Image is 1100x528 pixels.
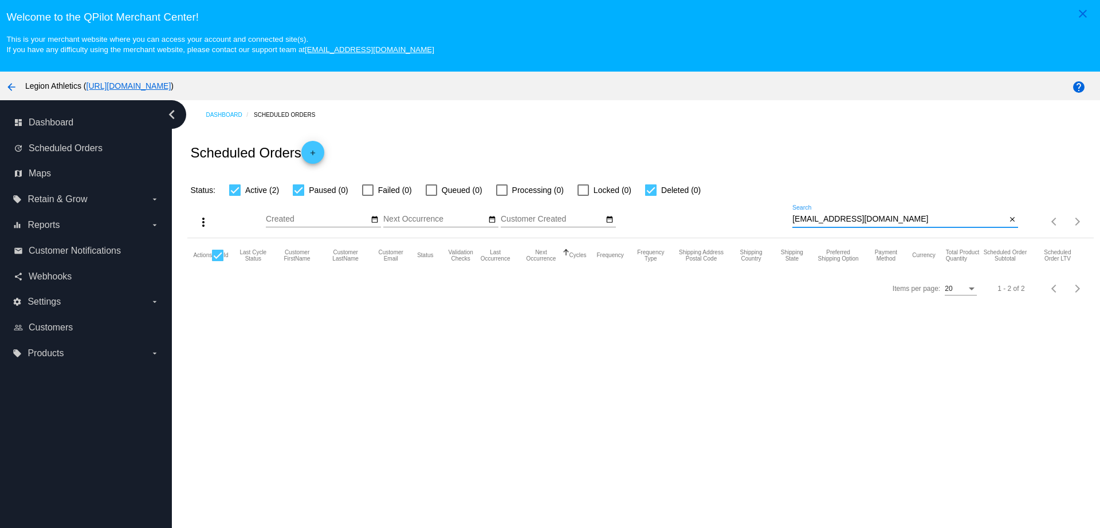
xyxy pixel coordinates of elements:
span: Retain & Grow [27,194,87,204]
i: share [14,272,23,281]
button: Change sorting for Id [223,252,228,259]
button: Clear [1006,214,1018,226]
i: arrow_drop_down [150,349,159,358]
i: dashboard [14,118,23,127]
span: Paused (0) [309,183,348,197]
mat-icon: close [1008,215,1016,224]
a: Dashboard [206,106,254,124]
i: arrow_drop_down [150,297,159,306]
button: Change sorting for ShippingCountry [735,249,767,262]
a: update Scheduled Orders [14,139,159,157]
button: Change sorting for CurrencyIso [912,252,936,259]
mat-icon: arrow_back [5,80,18,94]
button: Change sorting for LifetimeValue [1038,249,1077,262]
a: map Maps [14,164,159,183]
h3: Welcome to the QPilot Merchant Center! [6,11,1093,23]
button: Previous page [1043,210,1066,233]
span: Webhooks [29,271,72,282]
mat-header-cell: Validation Checks [443,238,477,273]
i: update [14,144,23,153]
i: local_offer [13,195,22,204]
i: arrow_drop_down [150,220,159,230]
a: people_outline Customers [14,318,159,337]
button: Change sorting for Subtotal [983,249,1028,262]
button: Change sorting for CustomerEmail [375,249,407,262]
a: [EMAIL_ADDRESS][DOMAIN_NAME] [305,45,434,54]
button: Change sorting for ShippingPostcode [678,249,725,262]
button: Change sorting for PaymentMethod.Type [870,249,902,262]
button: Change sorting for Frequency [597,252,624,259]
button: Change sorting for CustomerFirstName [278,249,316,262]
mat-select: Items per page: [945,285,977,293]
mat-header-cell: Actions [193,238,212,273]
button: Change sorting for FrequencyType [634,249,667,262]
span: Dashboard [29,117,73,128]
mat-icon: date_range [371,215,379,224]
div: Items per page: [893,285,940,293]
button: Previous page [1043,277,1066,300]
span: Deleted (0) [661,183,701,197]
mat-icon: close [1076,7,1090,21]
span: Settings [27,297,61,307]
a: dashboard Dashboard [14,113,159,132]
span: Status: [190,186,215,195]
button: Change sorting for Status [417,252,433,259]
h2: Scheduled Orders [190,141,324,164]
span: Reports [27,220,60,230]
i: local_offer [13,349,22,358]
i: settings [13,297,22,306]
input: Search [792,215,1006,224]
a: Scheduled Orders [254,106,325,124]
input: Next Occurrence [383,215,486,224]
small: This is your merchant website where you can access your account and connected site(s). If you hav... [6,35,434,54]
button: Change sorting for CustomerLastName [327,249,364,262]
i: people_outline [14,323,23,332]
span: 20 [945,285,952,293]
span: Maps [29,168,51,179]
span: Customer Notifications [29,246,121,256]
a: [URL][DOMAIN_NAME] [87,81,171,90]
button: Change sorting for LastProcessingCycleId [239,249,268,262]
i: equalizer [13,220,22,230]
span: Legion Athletics ( ) [25,81,174,90]
input: Created [266,215,369,224]
span: Processing (0) [512,183,564,197]
button: Change sorting for LastOccurrenceUtc [478,249,513,262]
a: share Webhooks [14,267,159,286]
button: Change sorting for PreferredShippingOption [817,249,860,262]
span: Products [27,348,64,358]
mat-header-cell: Total Product Quantity [946,238,983,273]
span: Failed (0) [378,183,412,197]
button: Change sorting for NextOccurrenceUtc [523,249,559,262]
div: 1 - 2 of 2 [997,285,1024,293]
button: Change sorting for ShippingState [777,249,807,262]
button: Next page [1066,210,1089,233]
i: chevron_left [163,105,181,124]
a: email Customer Notifications [14,242,159,260]
i: arrow_drop_down [150,195,159,204]
i: map [14,169,23,178]
mat-icon: more_vert [197,215,210,229]
mat-icon: date_range [488,215,496,224]
span: Scheduled Orders [29,143,103,153]
mat-icon: add [306,149,320,163]
mat-icon: help [1072,80,1086,94]
span: Active (2) [245,183,279,197]
i: email [14,246,23,255]
mat-icon: date_range [606,215,614,224]
button: Change sorting for Cycles [569,252,587,259]
span: Customers [29,322,73,333]
span: Queued (0) [442,183,482,197]
button: Next page [1066,277,1089,300]
input: Customer Created [501,215,604,224]
span: Locked (0) [594,183,631,197]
